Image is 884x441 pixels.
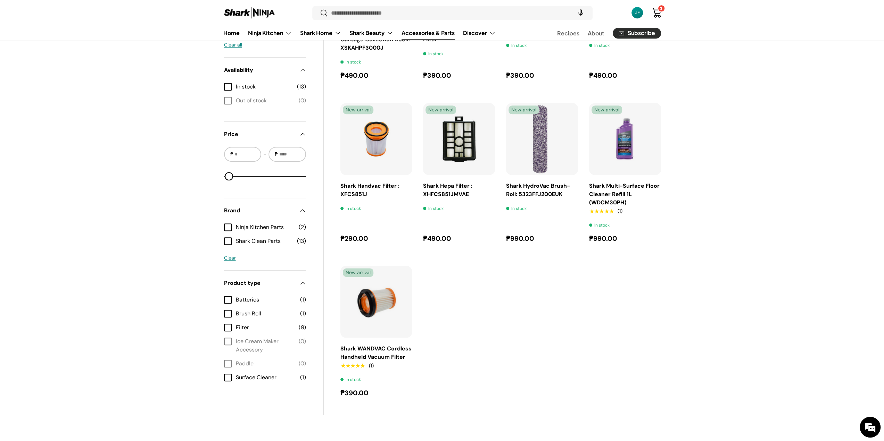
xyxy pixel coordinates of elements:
[236,296,296,304] span: Batteries
[343,105,373,114] span: New arrival
[230,151,234,158] span: ₱
[299,359,306,368] span: (0)
[224,130,295,138] span: Price
[236,237,293,245] span: Shark Clean Parts
[296,26,345,40] summary: Shark Home
[224,198,306,223] summary: Brand
[224,271,306,296] summary: Product type
[223,26,496,40] nav: Primary
[588,26,604,40] a: About
[300,296,306,304] span: (1)
[506,182,570,198] a: Shark HydroVac Brush-Roll: 5323FFJ200EUK
[236,359,295,368] span: Paddle
[15,87,121,158] span: We are offline. Please leave us a message.
[102,214,126,223] em: Submit
[224,42,242,48] a: Clear all
[297,237,306,245] span: (13)
[236,223,295,231] span: Ninja Kitchen Parts
[224,206,295,215] span: Brand
[423,182,472,198] a: Shark Hepa Filter : XHFCS851JMVAE
[340,103,412,175] a: Shark Handvac Filter : XFCS851J
[628,31,655,36] span: Subscribe
[426,105,456,114] span: New arrival
[236,83,293,91] span: In stock
[540,26,661,40] nav: Secondary
[224,58,306,83] summary: Availability
[592,105,622,114] span: New arrival
[340,103,412,175] img: shark-handvac-filter-xfcs851j-full-view-sharkninja-philippines
[36,39,117,48] div: Leave a message
[263,150,266,158] span: -
[299,323,306,332] span: (9)
[224,66,295,74] span: Availability
[423,103,495,175] img: shark-hepa-filter-xhfcs851jmvae-full-view-sharkninja-philippines
[224,255,236,261] a: Clear
[223,6,275,20] img: Shark Ninja Philippines
[506,103,578,175] a: Shark HydroVac Brush-Roll: 5323FFJ200EUK
[236,96,295,105] span: Out of stock
[557,26,579,40] a: Recipes
[300,309,306,318] span: (1)
[613,28,661,39] a: Subscribe
[297,83,306,91] span: (13)
[345,26,397,40] summary: Shark Beauty
[114,3,131,20] div: Minimize live chat window
[236,309,296,318] span: Brush Roll
[423,103,495,175] a: Shark Hepa Filter : XHFCS851JMVAE
[236,373,296,382] span: Surface Cleaner
[589,182,660,206] a: Shark Multi-Surface Floor Cleaner Refill 1L (WDCM30PH)
[630,5,645,20] a: JF
[340,182,399,198] a: Shark Handvac Filter : XFCS851J
[236,323,295,332] span: Filter
[343,268,373,277] span: New arrival
[299,337,306,346] span: (0)
[459,26,500,40] summary: Discover
[274,151,279,158] span: ₱
[223,26,240,40] a: Home
[244,26,296,40] summary: Ninja Kitchen
[224,122,306,147] summary: Price
[3,189,132,214] textarea: Type your message and click 'Submit'
[340,266,412,338] a: Shark WANDVAC Cordless Handheld Vacuum Filter
[299,223,306,231] span: (2)
[300,373,306,382] span: (1)
[236,337,295,354] span: Ice Cream Maker Accessory
[570,6,592,21] speech-search-button: Search by voice
[660,6,662,11] span: 3
[509,105,539,114] span: New arrival
[224,279,295,287] span: Product type
[423,19,493,43] a: Shark CleanSense iQ/iQ + Vacuum Cleaner Body Filter
[340,19,410,51] a: Shark CleanSense iQ+ HEPA Filter for Automatic Garbage Collection Dock: XSKAHPF3000J
[589,103,661,175] a: Shark Multi-Surface Floor Cleaner Refill 1L (WDCM30PH)
[402,26,455,40] a: Accessories & Parts
[589,103,661,175] img: shark-hydrovac-surface-cleaner-liquid-refill-available-at-shark-ninja-philippines
[634,9,641,17] div: JF
[299,96,306,105] span: (0)
[340,345,412,361] a: Shark WANDVAC Cordless Handheld Vacuum Filter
